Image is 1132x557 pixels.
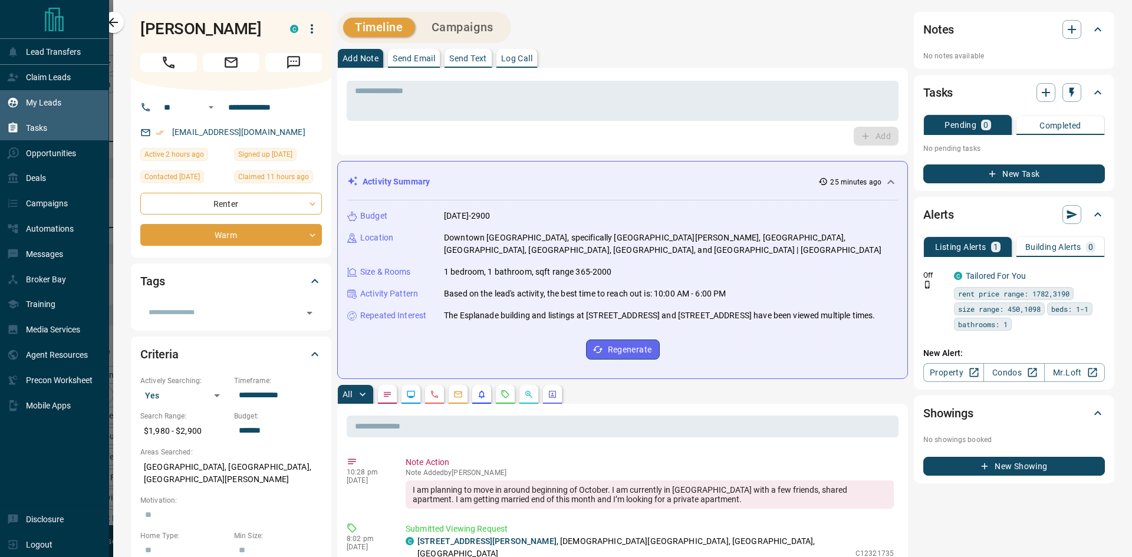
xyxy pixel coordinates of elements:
[347,468,388,476] p: 10:28 pm
[923,434,1105,445] p: No showings booked
[393,54,435,62] p: Send Email
[923,140,1105,157] p: No pending tasks
[945,121,976,129] p: Pending
[347,171,898,193] div: Activity Summary25 minutes ago
[983,121,988,129] p: 0
[923,205,954,224] h2: Alerts
[140,457,322,489] p: [GEOGRAPHIC_DATA], [GEOGRAPHIC_DATA], [GEOGRAPHIC_DATA][PERSON_NAME]
[477,390,486,399] svg: Listing Alerts
[140,53,197,72] span: Call
[140,193,322,215] div: Renter
[966,271,1026,281] a: Tailored For You
[406,537,414,545] div: condos.ca
[347,543,388,551] p: [DATE]
[923,15,1105,44] div: Notes
[1025,243,1081,251] p: Building Alerts
[406,390,416,399] svg: Lead Browsing Activity
[290,25,298,33] div: condos.ca
[1088,243,1093,251] p: 0
[430,390,439,399] svg: Calls
[406,456,894,469] p: Note Action
[343,54,379,62] p: Add Note
[417,536,557,546] a: [STREET_ADDRESS][PERSON_NAME]
[444,266,612,278] p: 1 bedroom, 1 bathroom, sqft range 365-2000
[444,210,490,222] p: [DATE]-2900
[140,148,228,164] div: Mon Aug 11 2025
[983,363,1044,382] a: Condos
[140,495,322,506] p: Motivation:
[343,18,415,37] button: Timeline
[993,243,998,251] p: 1
[923,457,1105,476] button: New Showing
[140,447,322,457] p: Areas Searched:
[238,149,292,160] span: Signed up [DATE]
[360,210,387,222] p: Budget
[406,469,894,477] p: Note Added by [PERSON_NAME]
[1039,121,1081,130] p: Completed
[923,404,973,423] h2: Showings
[347,476,388,485] p: [DATE]
[360,288,418,300] p: Activity Pattern
[383,390,392,399] svg: Notes
[1051,303,1088,315] span: beds: 1-1
[144,171,200,183] span: Contacted [DATE]
[234,411,322,421] p: Budget:
[140,340,322,368] div: Criteria
[923,399,1105,427] div: Showings
[923,363,984,382] a: Property
[360,309,426,322] p: Repeated Interest
[140,386,228,405] div: Yes
[140,345,179,364] h2: Criteria
[1044,363,1105,382] a: Mr.Loft
[406,480,894,509] div: I am planning to move in around beginning of October. I am currently in [GEOGRAPHIC_DATA] with a ...
[360,232,393,244] p: Location
[156,128,164,137] svg: Email Verified
[140,224,322,246] div: Warm
[140,530,228,541] p: Home Type:
[360,266,411,278] p: Size & Rooms
[453,390,463,399] svg: Emails
[301,305,318,321] button: Open
[144,149,204,160] span: Active 2 hours ago
[406,523,894,535] p: Submitted Viewing Request
[234,148,322,164] div: Wed May 06 2020
[586,340,660,360] button: Regenerate
[501,54,532,62] p: Log Call
[548,390,557,399] svg: Agent Actions
[923,83,953,102] h2: Tasks
[501,390,510,399] svg: Requests
[958,318,1008,330] span: bathrooms: 1
[420,18,505,37] button: Campaigns
[140,272,164,291] h2: Tags
[140,267,322,295] div: Tags
[923,347,1105,360] p: New Alert:
[140,170,228,187] div: Thu May 26 2022
[140,421,228,441] p: $1,980 - $2,900
[343,390,352,398] p: All
[954,272,962,280] div: condos.ca
[444,309,875,322] p: The Esplanade building and listings at [STREET_ADDRESS] and [STREET_ADDRESS] have been viewed mul...
[234,375,322,386] p: Timeframe:
[444,288,726,300] p: Based on the lead's activity, the best time to reach out is: 10:00 AM - 6:00 PM
[444,232,898,256] p: Downtown [GEOGRAPHIC_DATA], specifically [GEOGRAPHIC_DATA][PERSON_NAME], [GEOGRAPHIC_DATA], [GEOG...
[234,170,322,187] div: Mon Aug 11 2025
[935,243,986,251] p: Listing Alerts
[265,53,322,72] span: Message
[923,270,947,281] p: Off
[923,20,954,39] h2: Notes
[449,54,487,62] p: Send Text
[830,177,881,187] p: 25 minutes ago
[172,127,305,137] a: [EMAIL_ADDRESS][DOMAIN_NAME]
[923,78,1105,107] div: Tasks
[923,281,932,289] svg: Push Notification Only
[923,164,1105,183] button: New Task
[203,53,259,72] span: Email
[363,176,430,188] p: Activity Summary
[347,535,388,543] p: 8:02 pm
[140,411,228,421] p: Search Range:
[923,51,1105,61] p: No notes available
[140,19,272,38] h1: [PERSON_NAME]
[234,530,322,541] p: Min Size:
[204,100,218,114] button: Open
[524,390,534,399] svg: Opportunities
